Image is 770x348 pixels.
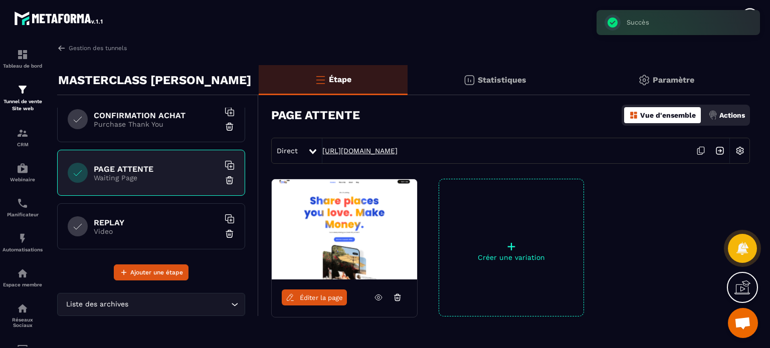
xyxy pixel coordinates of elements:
[629,111,638,120] img: dashboard-orange.40269519.svg
[3,142,43,147] p: CRM
[638,74,650,86] img: setting-gr.5f69749f.svg
[640,111,696,119] p: Vue d'ensemble
[57,44,127,53] a: Gestion des tunnels
[17,302,29,314] img: social-network
[3,260,43,295] a: automationsautomationsEspace membre
[3,225,43,260] a: automationsautomationsAutomatisations
[94,174,219,182] p: Waiting Page
[3,41,43,76] a: formationformationTableau de bord
[300,294,343,301] span: Éditer la page
[57,293,245,316] div: Search for option
[3,76,43,120] a: formationformationTunnel de vente Site web
[314,74,326,86] img: bars-o.4a397970.svg
[3,63,43,69] p: Tableau de bord
[710,141,729,160] img: arrow-next.bcc2205e.svg
[463,74,475,86] img: stats.20deebd0.svg
[3,177,43,182] p: Webinaire
[17,49,29,61] img: formation
[94,120,219,128] p: Purchase Thank You
[439,239,584,253] p: +
[14,9,104,27] img: logo
[225,122,235,132] img: trash
[478,75,526,85] p: Statistiques
[225,229,235,239] img: trash
[225,175,235,185] img: trash
[271,108,360,122] h3: PAGE ATTENTE
[57,44,66,53] img: arrow
[439,253,584,261] p: Créer une variation
[3,120,43,155] a: formationformationCRM
[3,317,43,328] p: Réseaux Sociaux
[17,267,29,279] img: automations
[130,299,229,310] input: Search for option
[94,218,219,227] h6: REPLAY
[3,212,43,217] p: Planificateur
[17,162,29,174] img: automations
[94,164,219,174] h6: PAGE ATTENTE
[3,155,43,190] a: automationsautomationsWebinaire
[17,197,29,209] img: scheduler
[3,190,43,225] a: schedulerschedulerPlanificateur
[94,111,219,120] h6: CONFIRMATION ACHAT
[277,147,298,155] span: Direct
[728,308,758,338] div: Ouvrir le chat
[730,141,749,160] img: setting-w.858f3a88.svg
[17,232,29,244] img: automations
[272,179,417,279] img: image
[719,111,745,119] p: Actions
[64,299,130,310] span: Liste des archives
[282,289,347,305] a: Éditer la page
[3,282,43,287] p: Espace membre
[708,111,717,120] img: actions.d6e523a2.png
[94,227,219,235] p: Video
[3,98,43,112] p: Tunnel de vente Site web
[3,295,43,335] a: social-networksocial-networkRéseaux Sociaux
[653,75,694,85] p: Paramètre
[322,147,398,155] a: [URL][DOMAIN_NAME]
[130,267,183,277] span: Ajouter une étape
[17,127,29,139] img: formation
[17,84,29,96] img: formation
[3,247,43,252] p: Automatisations
[114,264,188,280] button: Ajouter une étape
[329,75,351,84] p: Étape
[58,70,251,90] p: MASTERCLASS [PERSON_NAME]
